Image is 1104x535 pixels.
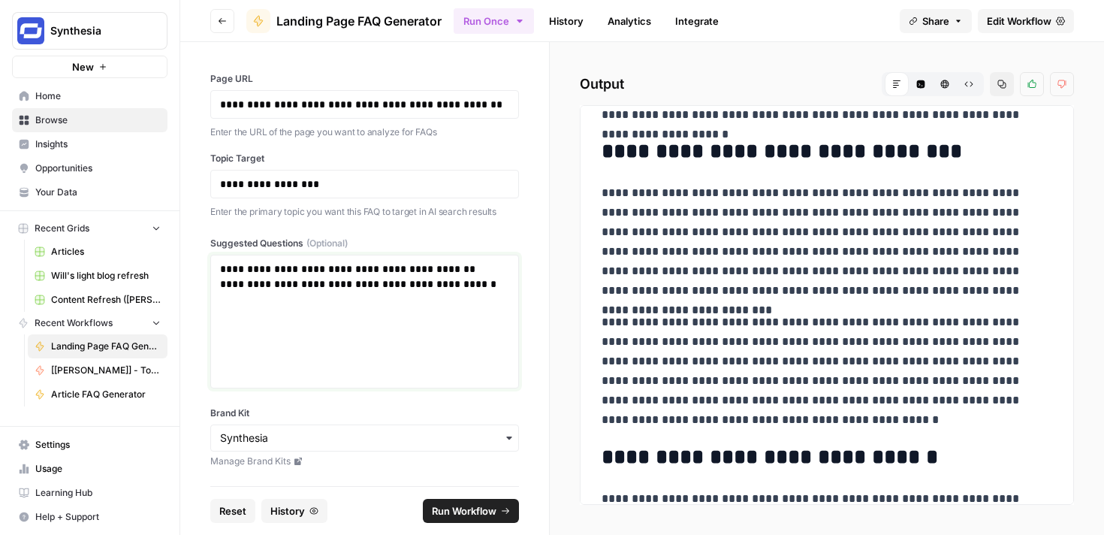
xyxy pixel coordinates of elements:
a: Opportunities [12,156,167,180]
img: Synthesia Logo [17,17,44,44]
span: (Optional) [306,237,348,250]
span: Will's light blog refresh [51,269,161,283]
span: Usage [35,462,161,476]
span: New [72,59,94,74]
button: History [261,499,327,523]
a: Insights [12,132,167,156]
a: Landing Page FAQ Generator [28,334,167,358]
button: Reset [210,499,255,523]
span: Edit Workflow [987,14,1051,29]
a: Learning Hub [12,481,167,505]
span: Article FAQ Generator [51,388,161,401]
span: Landing Page FAQ Generator [276,12,442,30]
a: Content Refresh ([PERSON_NAME]) [28,288,167,312]
h2: Output [580,72,1074,96]
span: Share [922,14,949,29]
a: Will's light blog refresh [28,264,167,288]
a: Articles [28,240,167,264]
span: Recent Grids [35,222,89,235]
p: Enter the URL of the page you want to analyze for FAQs [210,125,519,140]
p: Enter the primary topic you want this FAQ to target in AI search results [210,204,519,219]
span: Opportunities [35,162,161,175]
a: Landing Page FAQ Generator [246,9,442,33]
span: Insights [35,138,161,151]
a: Integrate [666,9,728,33]
span: Learning Hub [35,486,161,500]
button: Help + Support [12,505,167,529]
span: Browse [35,113,161,127]
span: Your Data [35,186,161,199]
a: Analytics [599,9,660,33]
a: Your Data [12,180,167,204]
input: Synthesia [220,431,509,446]
a: History [540,9,593,33]
span: Content Refresh ([PERSON_NAME]) [51,293,161,307]
a: Browse [12,108,167,132]
span: [[PERSON_NAME]] - Tools & Features Pages Refreshe - [MAIN WORKFLOW] [51,364,161,377]
span: Recent Workflows [35,316,113,330]
button: Run Workflow [423,499,519,523]
span: Landing Page FAQ Generator [51,340,161,353]
label: Topic Target [210,152,519,165]
span: Settings [35,438,161,452]
label: Page URL [210,72,519,86]
span: Run Workflow [432,503,496,518]
a: Home [12,84,167,108]
span: Synthesia [50,23,141,38]
a: Usage [12,457,167,481]
button: Workspace: Synthesia [12,12,167,50]
span: History [270,503,305,518]
button: New [12,56,167,78]
a: Manage Brand Kits [210,455,519,468]
a: Article FAQ Generator [28,382,167,407]
span: Articles [51,245,161,258]
a: Settings [12,433,167,457]
a: Edit Workflow [978,9,1074,33]
label: Suggested Questions [210,237,519,250]
label: Brand Kit [210,407,519,420]
a: [[PERSON_NAME]] - Tools & Features Pages Refreshe - [MAIN WORKFLOW] [28,358,167,382]
button: Run Once [454,8,534,34]
span: Reset [219,503,246,518]
span: Help + Support [35,510,161,524]
span: Home [35,89,161,103]
button: Recent Grids [12,217,167,240]
button: Share [900,9,972,33]
button: Recent Workflows [12,312,167,334]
